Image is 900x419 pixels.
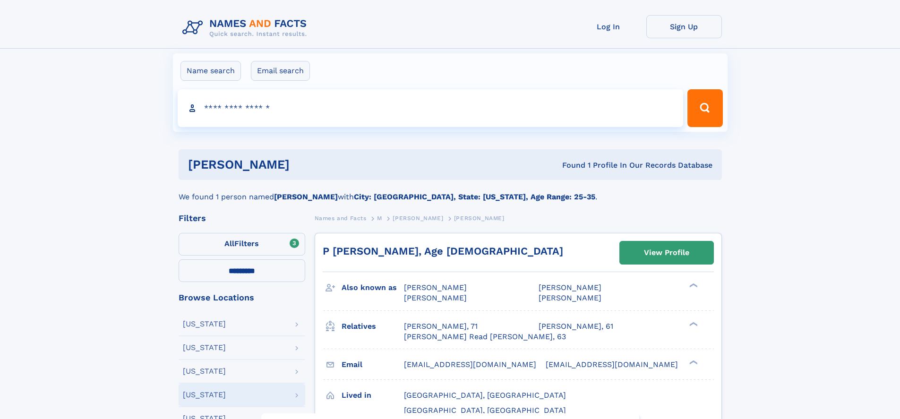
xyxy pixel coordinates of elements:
[404,283,467,292] span: [PERSON_NAME]
[454,215,505,222] span: [PERSON_NAME]
[323,245,563,257] a: P [PERSON_NAME], Age [DEMOGRAPHIC_DATA]
[404,406,566,415] span: [GEOGRAPHIC_DATA], [GEOGRAPHIC_DATA]
[687,359,698,365] div: ❯
[180,61,241,81] label: Name search
[315,212,367,224] a: Names and Facts
[404,391,566,400] span: [GEOGRAPHIC_DATA], [GEOGRAPHIC_DATA]
[342,280,404,296] h3: Also known as
[404,332,566,342] a: [PERSON_NAME] Read [PERSON_NAME], 63
[183,320,226,328] div: [US_STATE]
[687,282,698,289] div: ❯
[539,293,601,302] span: [PERSON_NAME]
[393,212,443,224] a: [PERSON_NAME]
[179,293,305,302] div: Browse Locations
[224,239,234,248] span: All
[404,293,467,302] span: [PERSON_NAME]
[251,61,310,81] label: Email search
[687,89,722,127] button: Search Button
[404,321,478,332] a: [PERSON_NAME], 71
[274,192,338,201] b: [PERSON_NAME]
[546,360,678,369] span: [EMAIL_ADDRESS][DOMAIN_NAME]
[354,192,595,201] b: City: [GEOGRAPHIC_DATA], State: [US_STATE], Age Range: 25-35
[342,357,404,373] h3: Email
[620,241,713,264] a: View Profile
[646,15,722,38] a: Sign Up
[178,89,684,127] input: search input
[539,321,613,332] a: [PERSON_NAME], 61
[342,387,404,403] h3: Lived in
[571,15,646,38] a: Log In
[539,283,601,292] span: [PERSON_NAME]
[377,215,382,222] span: M
[179,214,305,222] div: Filters
[377,212,382,224] a: M
[687,321,698,327] div: ❯
[393,215,443,222] span: [PERSON_NAME]
[342,318,404,334] h3: Relatives
[404,360,536,369] span: [EMAIL_ADDRESS][DOMAIN_NAME]
[644,242,689,264] div: View Profile
[179,180,722,203] div: We found 1 person named with .
[183,344,226,351] div: [US_STATE]
[426,160,712,171] div: Found 1 Profile In Our Records Database
[188,159,426,171] h1: [PERSON_NAME]
[183,391,226,399] div: [US_STATE]
[179,233,305,256] label: Filters
[179,15,315,41] img: Logo Names and Facts
[183,368,226,375] div: [US_STATE]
